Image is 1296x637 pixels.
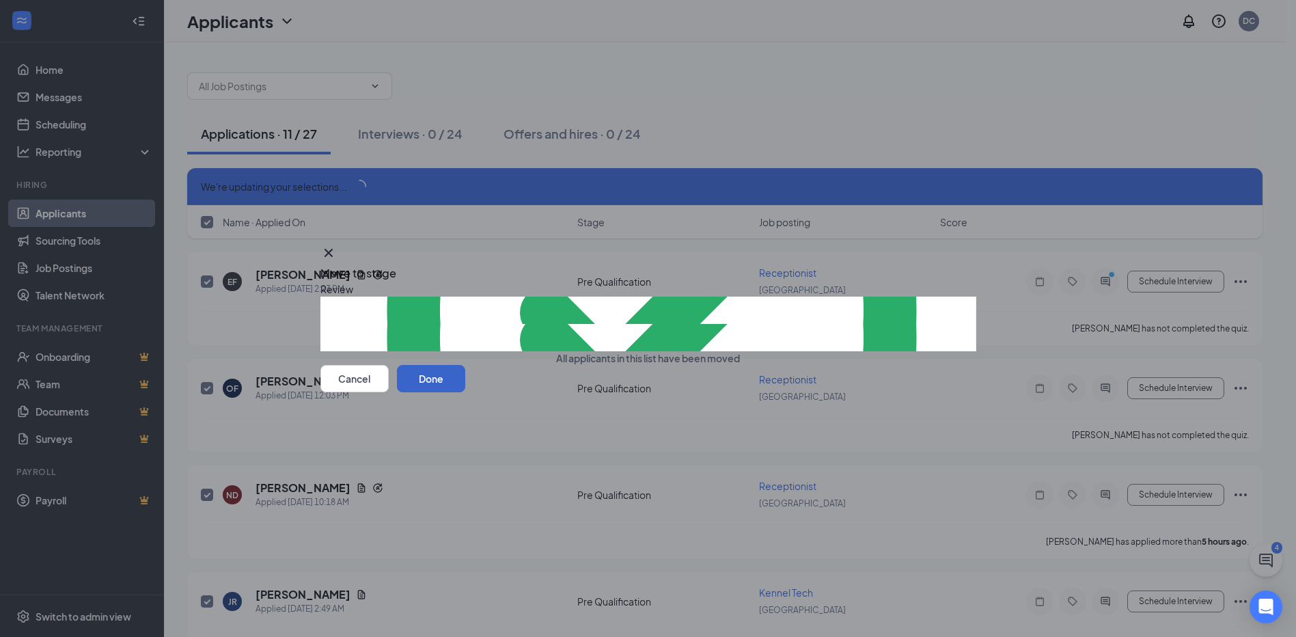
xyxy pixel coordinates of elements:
div: Open Intercom Messenger [1250,591,1282,623]
span: Review [320,283,353,295]
button: Cancel [320,365,389,392]
svg: Cross [320,245,337,261]
button: Close [320,245,337,261]
h3: Move to stage [320,265,396,282]
p: All applicants in this list have been moved [556,351,740,365]
button: Done [397,365,465,392]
